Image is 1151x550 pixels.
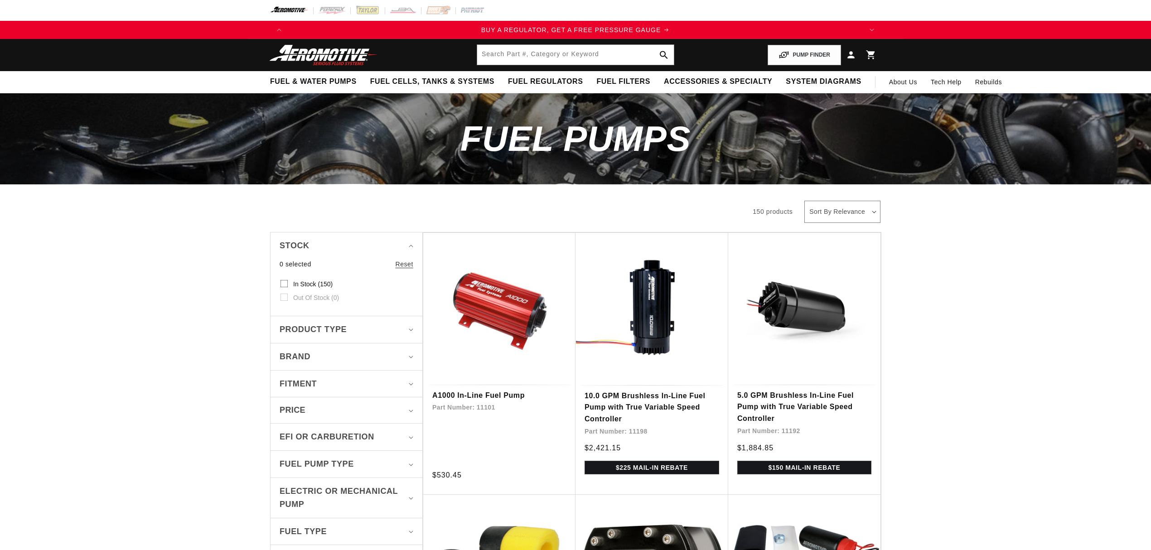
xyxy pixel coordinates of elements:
[280,485,406,511] span: Electric or Mechanical Pump
[280,404,305,416] span: Price
[786,77,861,87] span: System Diagrams
[280,316,413,343] summary: Product type (0 selected)
[280,350,310,363] span: Brand
[737,390,871,425] a: 5.0 GPM Brushless In-Line Fuel Pump with True Variable Speed Controller
[395,259,413,269] a: Reset
[270,21,288,39] button: Translation missing: en.sections.announcements.previous_announcement
[768,45,841,65] button: PUMP FINDER
[280,458,354,471] span: Fuel Pump Type
[280,343,413,370] summary: Brand (0 selected)
[288,25,863,35] a: BUY A REGULATOR, GET A FREE PRESSURE GAUGE
[460,119,691,159] span: Fuel Pumps
[288,25,863,35] div: 1 of 4
[654,45,674,65] button: search button
[931,77,962,87] span: Tech Help
[508,77,583,87] span: Fuel Regulators
[585,390,719,425] a: 10.0 GPM Brushless In-Line Fuel Pump with True Variable Speed Controller
[968,71,1009,93] summary: Rebuilds
[280,451,413,478] summary: Fuel Pump Type (0 selected)
[753,208,793,215] span: 150 products
[280,518,413,545] summary: Fuel Type (0 selected)
[477,45,674,65] input: Search by Part Number, Category or Keyword
[501,71,590,92] summary: Fuel Regulators
[280,239,310,252] span: Stock
[293,294,339,302] span: Out of stock (0)
[882,71,924,93] a: About Us
[280,371,413,397] summary: Fitment (0 selected)
[363,71,501,92] summary: Fuel Cells, Tanks & Systems
[293,280,333,288] span: In stock (150)
[657,71,779,92] summary: Accessories & Specialty
[596,77,650,87] span: Fuel Filters
[280,424,413,450] summary: EFI or Carburetion (0 selected)
[889,78,917,86] span: About Us
[280,430,374,444] span: EFI or Carburetion
[270,77,357,87] span: Fuel & Water Pumps
[247,21,904,39] slideshow-component: Translation missing: en.sections.announcements.announcement_bar
[280,232,413,259] summary: Stock (0 selected)
[975,77,1002,87] span: Rebuilds
[280,478,413,518] summary: Electric or Mechanical Pump (0 selected)
[263,71,363,92] summary: Fuel & Water Pumps
[280,377,317,391] span: Fitment
[779,71,868,92] summary: System Diagrams
[481,26,661,34] span: BUY A REGULATOR, GET A FREE PRESSURE GAUGE
[590,71,657,92] summary: Fuel Filters
[280,525,327,538] span: Fuel Type
[863,21,881,39] button: Translation missing: en.sections.announcements.next_announcement
[664,77,772,87] span: Accessories & Specialty
[267,44,380,66] img: Aeromotive
[924,71,968,93] summary: Tech Help
[280,397,413,423] summary: Price
[280,323,347,336] span: Product type
[370,77,494,87] span: Fuel Cells, Tanks & Systems
[288,25,863,35] div: Announcement
[280,259,311,269] span: 0 selected
[432,390,566,401] a: A1000 In-Line Fuel Pump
